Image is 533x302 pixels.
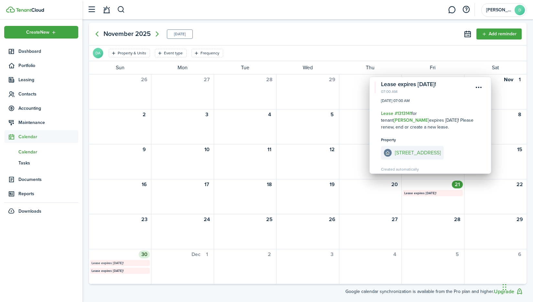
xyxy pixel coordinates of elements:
div: Monday, November 17, 2025 [201,181,212,188]
div: Tue [214,61,276,74]
span: Documents [18,176,78,183]
div: Thursday, December 4, 2025 [389,251,400,258]
mbsc-calendar-today: Today [167,29,193,39]
div: Sun [89,61,151,74]
mbsc-button: Previous page [91,28,103,40]
button: Search [117,4,125,15]
div: Monday, November 10, 2025 [201,146,212,153]
filter-tag: Open filter [191,49,223,57]
iframe: Chat Widget [501,271,533,302]
a: Tasks [4,157,78,168]
div: Saturday, November 22, 2025 [514,181,525,188]
div: Tuesday, November 25, 2025 [264,216,275,223]
mbsc-button: Next page [151,28,164,40]
div: Tuesday, November 11, 2025 [264,146,275,153]
div: Wednesday, November 5, 2025 [327,111,338,118]
div: Wed [276,61,339,74]
mbsc-calendar-label: Lease expires [DATE]! [90,260,150,266]
div: Sunday, November 23, 2025 [139,216,150,223]
mbsc-calendar-label: Lease expires [DATE]! [403,190,462,196]
p: for tenant expires [DATE]! Please renew, end or create a new lease. [381,110,480,130]
mbsc-button: November2025 [103,28,151,39]
button: Open resource center [461,4,472,15]
time: [DATE] 07:00 AM [381,98,480,104]
button: Open menu [4,26,78,39]
div: Nov [504,76,513,84]
span: Tasks [18,160,78,166]
span: Dashboard [18,48,78,55]
div: Thursday, November 20, 2025 [389,181,400,188]
div: Tuesday, December 2, 2025 [264,251,275,258]
avatar-text: D [515,5,525,15]
calendar-event-action-box-label: Property [381,137,480,143]
div: Friday, November 28, 2025 [452,216,463,223]
div: Lease expires [DATE]!07:00 AM [381,80,473,95]
b: [PERSON_NAME] [394,117,429,124]
div: Monday, December 1, 2025 [201,251,212,258]
span: Maintenance [18,119,78,126]
a: Lease #1313141 [381,110,411,117]
span: Portfolio [18,62,78,69]
div: Friday, October 31, 2025 [452,76,463,84]
div: Sunday, October 26, 2025 [139,76,150,84]
calendar-event-date: 07:00 AM [381,89,473,95]
filter-tag-label: Property & Units [118,50,146,56]
a: [STREET_ADDRESS] [381,146,444,160]
div: Dec [191,251,201,258]
span: Leasing [18,76,78,83]
div: Sunday, November 2, 2025 [139,111,150,118]
button: Open sidebar [85,4,98,16]
calendar-event-title: Lease expires [DATE]! [381,80,473,89]
filter-tag-label: Event type [164,50,183,56]
div: Wednesday, December 3, 2025 [327,251,338,258]
span: November [103,28,134,39]
div: Wednesday, November 12, 2025 [327,146,338,153]
avatar-text: DA [93,48,103,58]
div: Tuesday, November 18, 2025 [264,181,275,188]
div: Sat [464,61,527,74]
span: 2025 [135,28,151,39]
button: Add reminder [476,28,522,39]
div: Fri [401,61,464,74]
a: Messaging [446,2,458,18]
span: Contacts [18,91,78,97]
div: Tuesday, October 28, 2025 [264,76,275,84]
filter-tag-label: Frequency [201,50,219,56]
p: Google calendar synchronization is available from the Pro plan and higher. [345,287,523,296]
div: Monday, November 3, 2025 [201,111,212,118]
div: Monday, October 27, 2025 [201,76,212,84]
div: Sunday, November 16, 2025 [139,181,150,188]
div: Thursday, October 30, 2025 [389,76,400,84]
div: Wednesday, November 19, 2025 [327,181,338,188]
calendar-event-author: Created automatically [381,166,480,173]
span: Reports [18,190,78,197]
span: DAN [486,8,512,12]
div: Drag [503,277,506,297]
div: Wednesday, October 29, 2025 [327,76,338,84]
a: Reports [4,187,78,200]
span: Calendar [18,133,78,140]
e-details-info-title: [STREET_ADDRESS] [395,150,441,156]
div: Thursday, November 27, 2025 [389,216,400,223]
div: Wednesday, November 26, 2025 [327,216,338,223]
div: Monday, November 24, 2025 [201,216,212,223]
div: Mon [151,61,213,74]
div: Saturday, November 1, 2025 [514,76,525,84]
div: Friday, December 5, 2025 [452,251,463,258]
div: Sunday, November 9, 2025 [139,146,150,153]
div: Tuesday, November 4, 2025 [264,111,275,118]
div: Saturday, November 8, 2025 [514,111,525,118]
span: Downloads [18,208,41,215]
div: Sunday, November 30, 2025 [139,251,150,258]
filter-tag: Open filter [155,49,187,57]
span: Calendar [18,149,78,155]
a: Notifications [100,2,113,18]
mbsc-button: [DATE] [174,30,186,39]
div: Friday, November 21, 2025 [452,181,463,188]
div: Saturday, December 6, 2025 [514,251,525,258]
a: Calendar [4,146,78,157]
span: Accounting [18,105,78,112]
mbsc-calendar-label: Lease expires [DATE]! [90,268,150,274]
